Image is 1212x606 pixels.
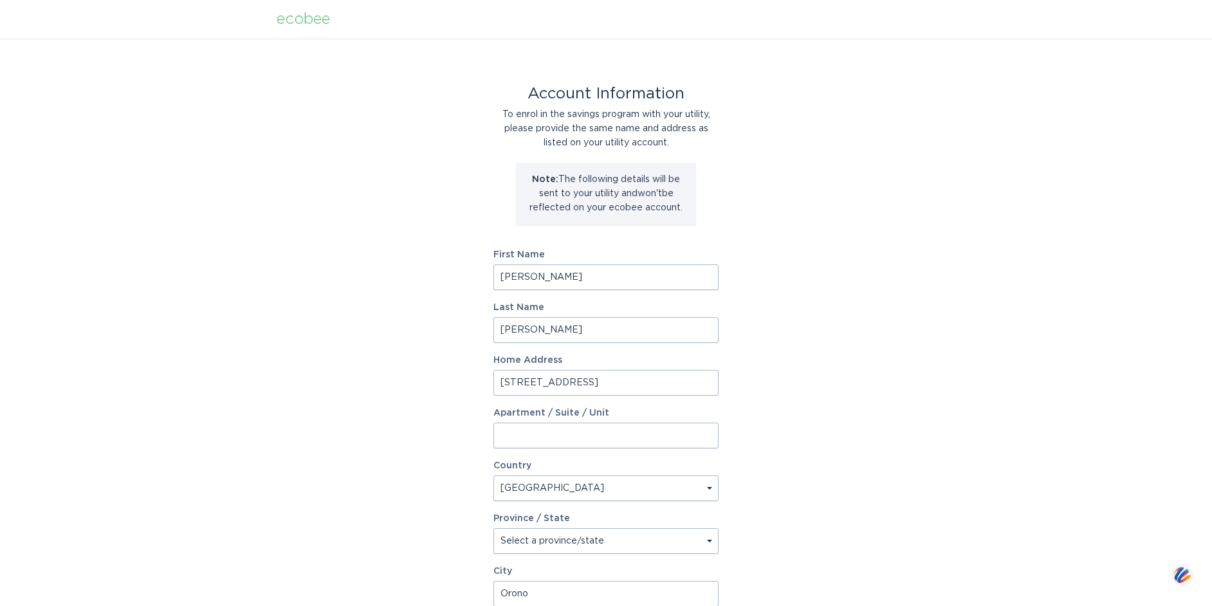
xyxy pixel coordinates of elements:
label: Last Name [493,303,719,312]
div: Account Information [493,87,719,101]
div: To enrol in the savings program with your utility, please provide the same name and address as li... [493,107,719,150]
label: Home Address [493,356,719,365]
label: Country [493,461,531,470]
label: Province / State [493,514,570,523]
img: svg+xml;base64,PHN2ZyB3aWR0aD0iNDQiIGhlaWdodD0iNDQiIHZpZXdCb3g9IjAgMCA0NCA0NCIgZmlsbD0ibm9uZSIgeG... [1171,563,1193,587]
p: The following details will be sent to your utility and won't be reflected on your ecobee account. [526,172,686,215]
label: City [493,567,719,576]
strong: Note: [532,175,558,184]
div: ecobee [277,12,330,26]
label: First Name [493,250,719,259]
label: Apartment / Suite / Unit [493,409,719,418]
